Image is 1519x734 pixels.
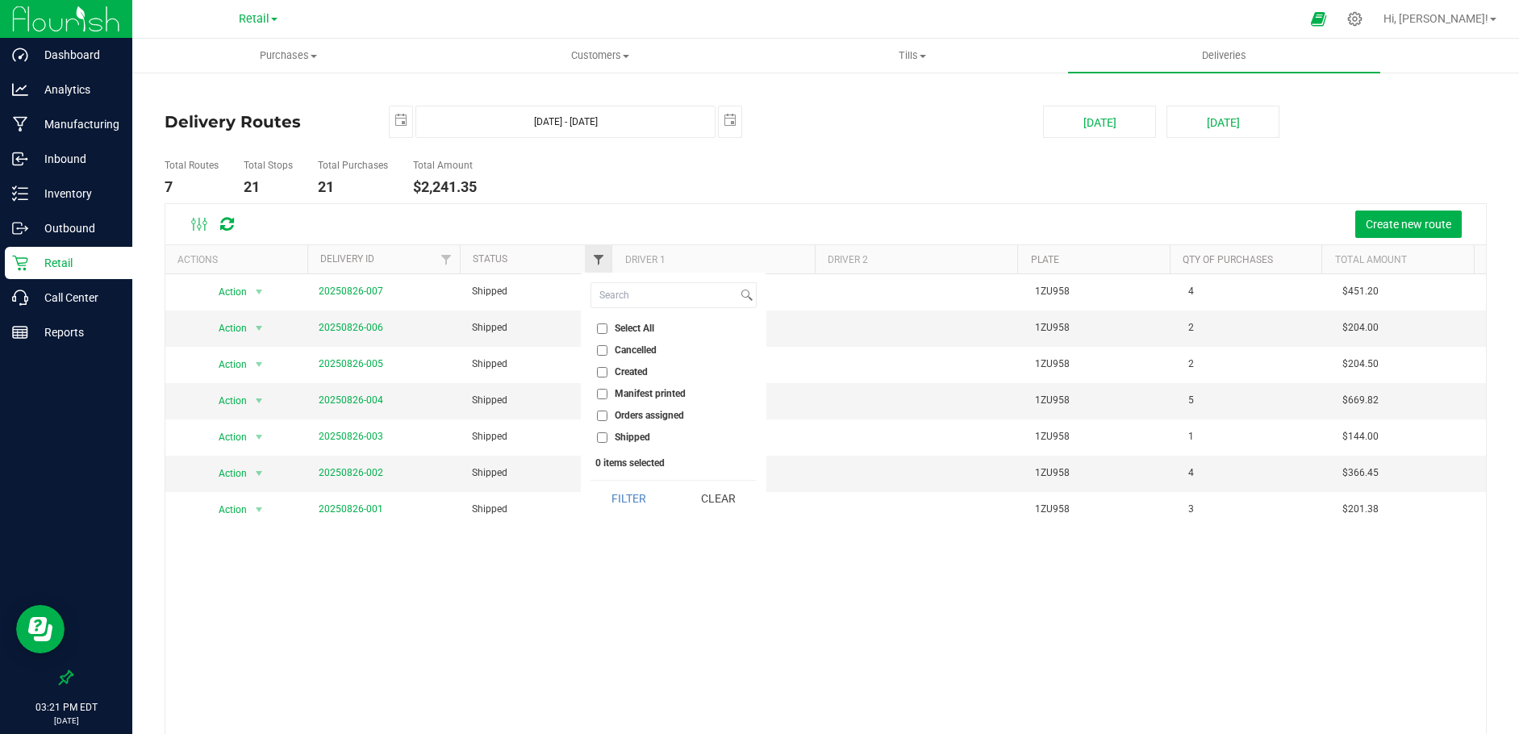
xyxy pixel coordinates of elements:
input: Manifest printed [597,389,607,399]
span: 1ZU958 [1035,357,1070,372]
span: Deliveries [1180,48,1268,63]
span: Shipped [472,284,507,299]
span: Create new route [1366,218,1451,231]
span: 1ZU958 [1035,429,1070,444]
span: Action [205,462,248,485]
inline-svg: Manufacturing [12,116,28,132]
span: 1 [1188,429,1194,444]
button: Clear [679,481,757,516]
span: Shipped [472,502,507,517]
h4: Delivery Routes [165,106,365,138]
span: Action [205,390,248,412]
h5: Total Amount [413,161,477,171]
span: 1ZU958 [1035,502,1070,517]
p: Call Center [28,288,125,307]
a: 20250826-003 [319,431,383,442]
p: Analytics [28,80,125,99]
a: 20250826-005 [319,358,383,369]
span: Action [205,353,248,376]
input: Search [591,283,737,307]
a: 20250826-002 [319,467,383,478]
button: [DATE] [1166,106,1279,138]
span: Manifest printed [615,389,686,398]
span: $366.45 [1342,465,1379,481]
span: select [249,426,269,448]
a: Tills [757,39,1069,73]
span: Customers [445,48,756,63]
a: Purchases [132,39,444,73]
div: Manage settings [1345,11,1365,27]
inline-svg: Analytics [12,81,28,98]
p: Retail [28,253,125,273]
span: Shipped [472,465,507,481]
inline-svg: Inventory [12,186,28,202]
span: $669.82 [1342,393,1379,408]
inline-svg: Call Center [12,290,28,306]
h5: Total Routes [165,161,219,171]
span: Shipped [615,432,650,442]
input: Orders assigned [597,411,607,421]
a: Customers [444,39,757,73]
span: Created [615,367,648,377]
iframe: Resource center [16,605,65,653]
span: Shipped [472,320,507,336]
th: Driver 1 [611,245,814,273]
button: Create new route [1355,211,1462,238]
p: Dashboard [28,45,125,65]
span: Action [205,498,248,521]
span: Shipped [472,429,507,444]
span: 3 [1188,502,1194,517]
span: Open Ecommerce Menu [1300,3,1337,35]
a: Plate [1031,254,1059,265]
input: Created [597,367,607,377]
a: Filter [432,245,459,273]
inline-svg: Outbound [12,220,28,236]
span: Shipped [472,357,507,372]
span: Tills [757,48,1068,63]
span: 1ZU958 [1035,465,1070,481]
h4: 21 [318,179,388,195]
span: select [249,317,269,340]
p: Inventory [28,184,125,203]
inline-svg: Inbound [12,151,28,167]
inline-svg: Retail [12,255,28,271]
h5: Total Stops [244,161,293,171]
div: Actions [177,254,301,265]
span: $204.00 [1342,320,1379,336]
span: select [249,462,269,485]
a: 20250826-007 [319,286,383,297]
div: 0 items selected [595,457,752,469]
span: $144.00 [1342,429,1379,444]
span: select [249,390,269,412]
a: 20250826-004 [319,394,383,406]
a: Delivery ID [320,253,374,265]
p: Reports [28,323,125,342]
span: Action [205,426,248,448]
span: $451.20 [1342,284,1379,299]
span: Orders assigned [615,411,684,420]
input: Cancelled [597,345,607,356]
th: Driver 2 [815,245,1017,273]
inline-svg: Dashboard [12,47,28,63]
h4: 7 [165,179,219,195]
span: Action [205,281,248,303]
span: select [249,281,269,303]
span: Purchases [133,48,444,63]
input: Select All [597,323,607,334]
span: 1ZU958 [1035,393,1070,408]
span: 4 [1188,284,1194,299]
span: 2 [1188,357,1194,372]
span: 1ZU958 [1035,284,1070,299]
span: Retail [239,12,269,26]
p: Inbound [28,149,125,169]
a: Deliveries [1068,39,1380,73]
a: Qty of Purchases [1183,254,1273,265]
span: select [390,106,412,135]
label: Pin the sidebar to full width on large screens [58,669,74,686]
span: Shipped [472,393,507,408]
span: Action [205,317,248,340]
span: $201.38 [1342,502,1379,517]
span: Cancelled [615,345,657,355]
span: select [249,353,269,376]
p: Manufacturing [28,115,125,134]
